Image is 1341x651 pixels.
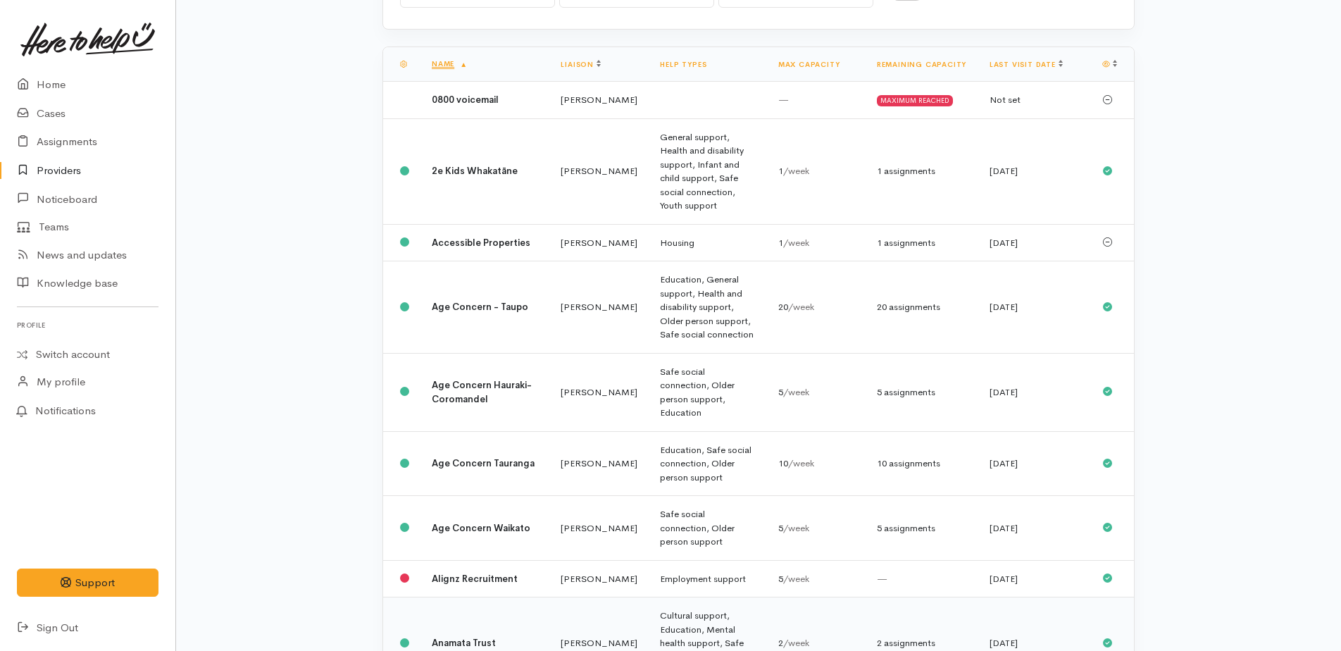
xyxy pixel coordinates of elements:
[978,560,1091,597] td: [DATE]
[549,118,649,224] td: [PERSON_NAME]
[877,236,967,250] div: 1 assignments
[432,379,532,405] b: Age Concern Hauraki-Coromandel
[649,431,766,496] td: Education, Safe social connection, Older person support
[432,94,499,106] b: 0800 voicemail
[978,118,1091,224] td: [DATE]
[978,224,1091,261] td: [DATE]
[877,300,967,314] div: 20 assignments
[877,573,887,585] span: —
[549,431,649,496] td: [PERSON_NAME]
[432,522,530,534] b: Age Concern Waikato
[778,94,789,106] span: —
[778,521,854,535] div: 5
[549,560,649,597] td: [PERSON_NAME]
[778,636,854,650] div: 2
[432,573,518,585] b: Alignz Recruitment
[660,60,706,69] a: Help types
[783,637,809,649] span: /week
[432,457,535,469] b: Age Concern Tauranga
[432,59,468,68] a: Name
[877,636,967,650] div: 2 assignments
[549,496,649,561] td: [PERSON_NAME]
[649,261,766,354] td: Education, General support, Health and disability support, Older person support, Safe social conn...
[783,522,809,534] span: /week
[877,385,967,399] div: 5 assignments
[432,301,528,313] b: Age Concern - Taupo
[788,457,814,469] span: /week
[783,165,809,177] span: /week
[783,386,809,398] span: /week
[17,316,158,335] h6: Profile
[778,572,854,586] div: 5
[778,236,854,250] div: 1
[549,224,649,261] td: [PERSON_NAME]
[778,457,854,471] div: 10
[561,60,601,69] a: Liaison
[978,261,1091,354] td: [DATE]
[778,300,854,314] div: 20
[649,224,766,261] td: Housing
[778,164,854,178] div: 1
[649,118,766,224] td: General support, Health and disability support, Infant and child support, Safe social connection,...
[788,301,814,313] span: /week
[778,60,840,69] a: Max capacity
[877,60,966,69] a: Remaining capacity
[432,237,530,249] b: Accessible Properties
[783,573,809,585] span: /week
[877,521,967,535] div: 5 assignments
[978,82,1091,119] td: Not set
[778,385,854,399] div: 5
[649,353,766,431] td: Safe social connection, Older person support, Education
[432,165,518,177] b: 2e Kids Whakatāne
[978,353,1091,431] td: [DATE]
[432,637,496,649] b: Anamata Trust
[549,261,649,354] td: [PERSON_NAME]
[549,82,649,119] td: [PERSON_NAME]
[978,496,1091,561] td: [DATE]
[877,457,967,471] div: 10 assignments
[877,164,967,178] div: 1 assignments
[649,496,766,561] td: Safe social connection, Older person support
[990,60,1063,69] a: Last visit date
[877,95,953,106] div: MAXIMUM REACHED
[978,431,1091,496] td: [DATE]
[549,353,649,431] td: [PERSON_NAME]
[649,560,766,597] td: Employment support
[17,569,158,597] button: Support
[783,237,809,249] span: /week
